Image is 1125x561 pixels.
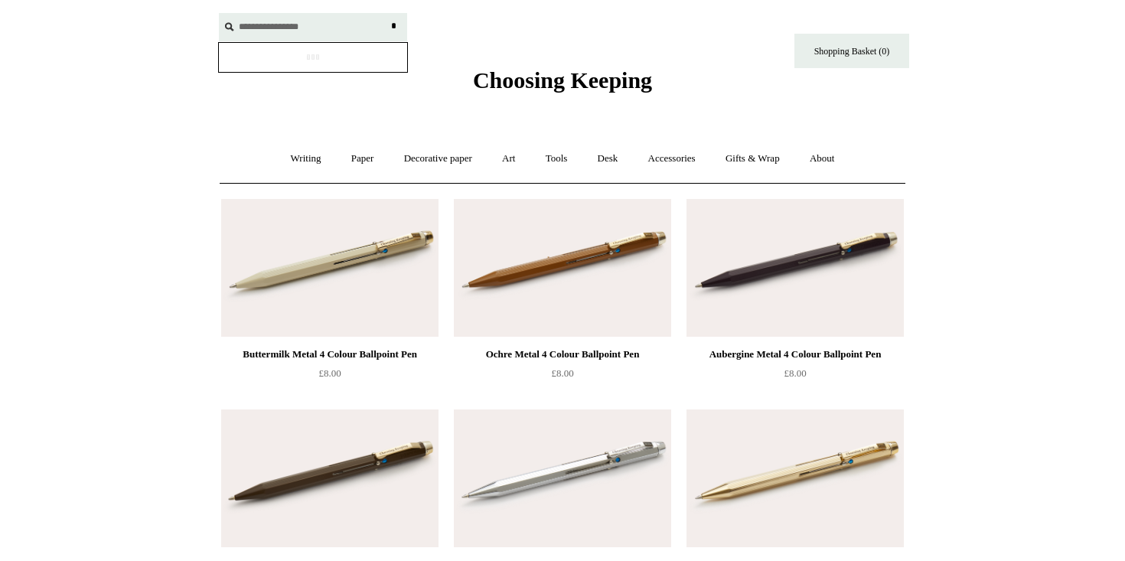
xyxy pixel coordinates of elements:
span: £8.00 [551,367,573,379]
a: Tools [532,139,582,179]
a: Brown Metal 4 Colour Ballpoint Pen Brown Metal 4 Colour Ballpoint Pen [221,409,439,547]
a: Buttermilk Metal 4 Colour Ballpoint Pen Buttermilk Metal 4 Colour Ballpoint Pen [221,199,439,337]
a: Accessories [634,139,709,179]
a: Aubergine Metal 4 Colour Ballpoint Pen Aubergine Metal 4 Colour Ballpoint Pen [686,199,904,337]
a: Shopping Basket (0) [794,34,909,68]
a: Buttermilk Metal 4 Colour Ballpoint Pen £8.00 [221,345,439,408]
img: Ochre Metal 4 Colour Ballpoint Pen [454,199,671,337]
a: Desk [584,139,632,179]
a: About [796,139,849,179]
img: Gold Metal 4 Colour Ballpoint Pen [686,409,904,547]
a: Writing [277,139,335,179]
a: Art [488,139,529,179]
span: £8.00 [318,367,341,379]
div: Buttermilk Metal 4 Colour Ballpoint Pen [225,345,435,364]
div: Ochre Metal 4 Colour Ballpoint Pen [458,345,667,364]
a: Ochre Metal 4 Colour Ballpoint Pen £8.00 [454,345,671,408]
a: Aubergine Metal 4 Colour Ballpoint Pen £8.00 [686,345,904,408]
img: Chrome Metal 4 Colour Ballpoint Pen [454,409,671,547]
a: Gifts & Wrap [712,139,794,179]
a: Gold Metal 4 Colour Ballpoint Pen Gold Metal 4 Colour Ballpoint Pen [686,409,904,547]
a: Ochre Metal 4 Colour Ballpoint Pen Ochre Metal 4 Colour Ballpoint Pen [454,199,671,337]
a: Paper [337,139,388,179]
img: Brown Metal 4 Colour Ballpoint Pen [221,409,439,547]
span: £8.00 [784,367,806,379]
span: Choosing Keeping [473,67,652,93]
a: Chrome Metal 4 Colour Ballpoint Pen Chrome Metal 4 Colour Ballpoint Pen [454,409,671,547]
img: Aubergine Metal 4 Colour Ballpoint Pen [686,199,904,337]
div: Aubergine Metal 4 Colour Ballpoint Pen [690,345,900,364]
a: Decorative paper [390,139,486,179]
a: Choosing Keeping [473,80,652,90]
img: Buttermilk Metal 4 Colour Ballpoint Pen [221,199,439,337]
